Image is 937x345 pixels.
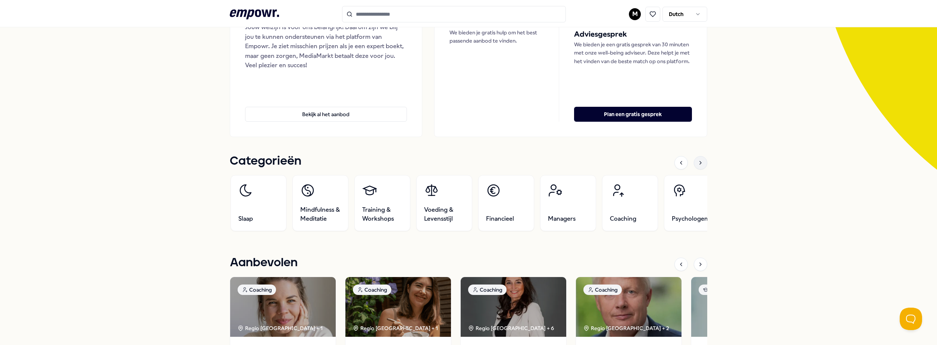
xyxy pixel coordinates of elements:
span: Psychologen [672,214,708,223]
div: Regio [GEOGRAPHIC_DATA] + 2 [583,324,669,332]
img: package image [461,277,566,337]
img: package image [576,277,681,337]
div: Coaching [238,285,276,295]
a: Financieel [478,175,534,231]
span: Financieel [486,214,514,223]
img: package image [230,277,336,337]
img: package image [345,277,451,337]
a: Slaap [231,175,286,231]
span: Coaching [610,214,636,223]
button: Bekijk al het aanbod [245,107,407,122]
span: Mindfulness & Meditatie [300,205,341,223]
span: Slaap [238,214,253,223]
button: M [629,8,641,20]
span: Training & Workshops [362,205,402,223]
span: Managers [548,214,576,223]
h5: Adviesgesprek [574,28,692,40]
p: We bieden je een gratis gesprek van 30 minuten met onze well-being adviseur. Deze helpt je met he... [574,40,692,65]
div: Jouw welzijn is voor ons belangrijk! Daarom zijn we blij jou te kunnen ondersteunen via het platf... [245,22,407,70]
input: Search for products, categories or subcategories [342,6,566,22]
a: Psychologen [664,175,720,231]
img: package image [691,277,797,337]
a: Coaching [602,175,658,231]
iframe: Help Scout Beacon - Open [900,308,922,330]
a: Bekijk al het aanbod [245,95,407,122]
div: Coaching [583,285,622,295]
a: Training & Workshops [354,175,410,231]
div: Training & Workshops [699,285,767,295]
div: Coaching [353,285,391,295]
div: Coaching [468,285,507,295]
span: Voeding & Levensstijl [424,205,464,223]
a: Voeding & Levensstijl [416,175,472,231]
p: We bieden je gratis hulp om het best passende aanbod te vinden. [449,28,544,45]
div: Regio [GEOGRAPHIC_DATA] + 6 [468,324,554,332]
h1: Categorieën [230,152,301,171]
a: Managers [540,175,596,231]
div: Regio [GEOGRAPHIC_DATA] + 1 [353,324,438,332]
button: Plan een gratis gesprek [574,107,692,122]
div: Regio [GEOGRAPHIC_DATA] + 1 [238,324,323,332]
a: Mindfulness & Meditatie [292,175,348,231]
h1: Aanbevolen [230,254,298,272]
